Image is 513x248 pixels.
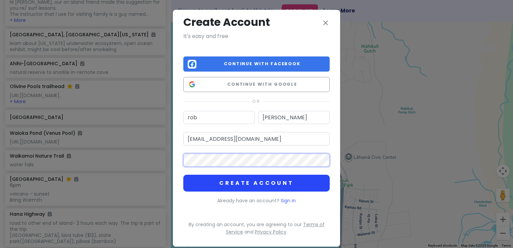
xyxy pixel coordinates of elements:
button: Continue with Facebook [183,56,330,72]
span: Continue with Google [199,81,325,88]
a: Privacy Policy [255,229,286,235]
a: Terms of Service [226,221,325,235]
button: Close [322,15,330,32]
input: Email address [183,132,330,146]
input: Last name [258,111,330,124]
img: Facebook logo [188,60,196,69]
span: Continue with Facebook [199,60,325,67]
i: close [322,19,330,27]
p: Already have an account? [183,197,330,204]
button: Create Account [183,175,330,192]
img: Google logo [188,80,196,89]
p: It's easy and free [183,32,330,41]
button: Continue with Google [183,77,330,92]
p: By creating an account, you are agreeing to our and . [183,221,330,236]
h2: Create Account [183,15,270,29]
input: First name [183,111,255,124]
a: Sign in [281,197,296,204]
